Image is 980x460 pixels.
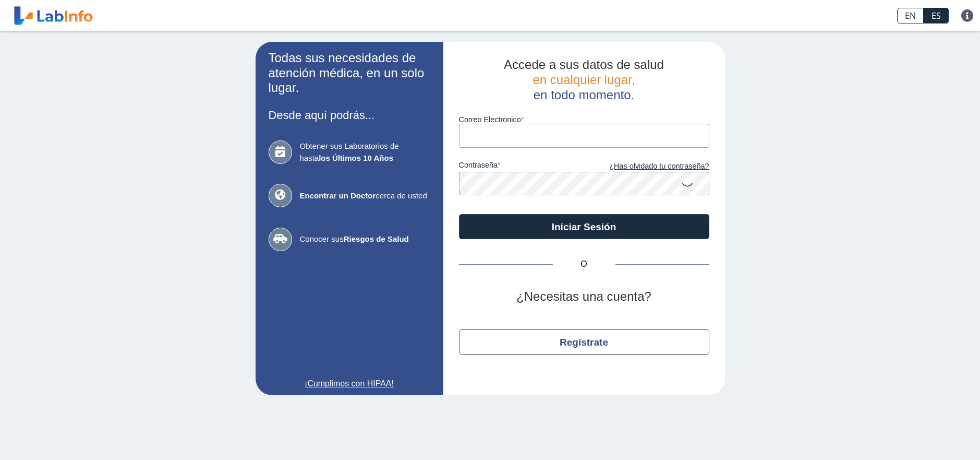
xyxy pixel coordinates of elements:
[300,191,376,200] b: Encontrar un Doctor
[553,258,615,270] span: O
[459,289,709,304] h2: ¿Necesitas una cuenta?
[504,57,664,72] span: Accede a sus datos de salud
[459,329,709,355] button: Regístrate
[269,378,430,390] a: ¡Cumplimos con HIPAA!
[269,51,430,96] h2: Todas sus necesidades de atención médica, en un solo lugar.
[533,73,635,87] span: en cualquier lugar,
[459,214,709,239] button: Iniciar Sesión
[319,154,393,162] b: los Últimos 10 Años
[269,109,430,122] h3: Desde aquí podrás...
[459,115,709,124] label: Correo Electronico
[584,161,709,172] a: ¿Has olvidado tu contraseña?
[344,234,409,243] b: Riesgos de Salud
[459,161,584,172] label: contraseña
[300,190,430,202] span: cerca de usted
[300,233,430,245] span: Conocer sus
[924,8,949,23] a: ES
[300,140,430,164] span: Obtener sus Laboratorios de hasta
[897,8,924,23] a: EN
[534,88,634,102] span: en todo momento.
[887,419,969,449] iframe: Help widget launcher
